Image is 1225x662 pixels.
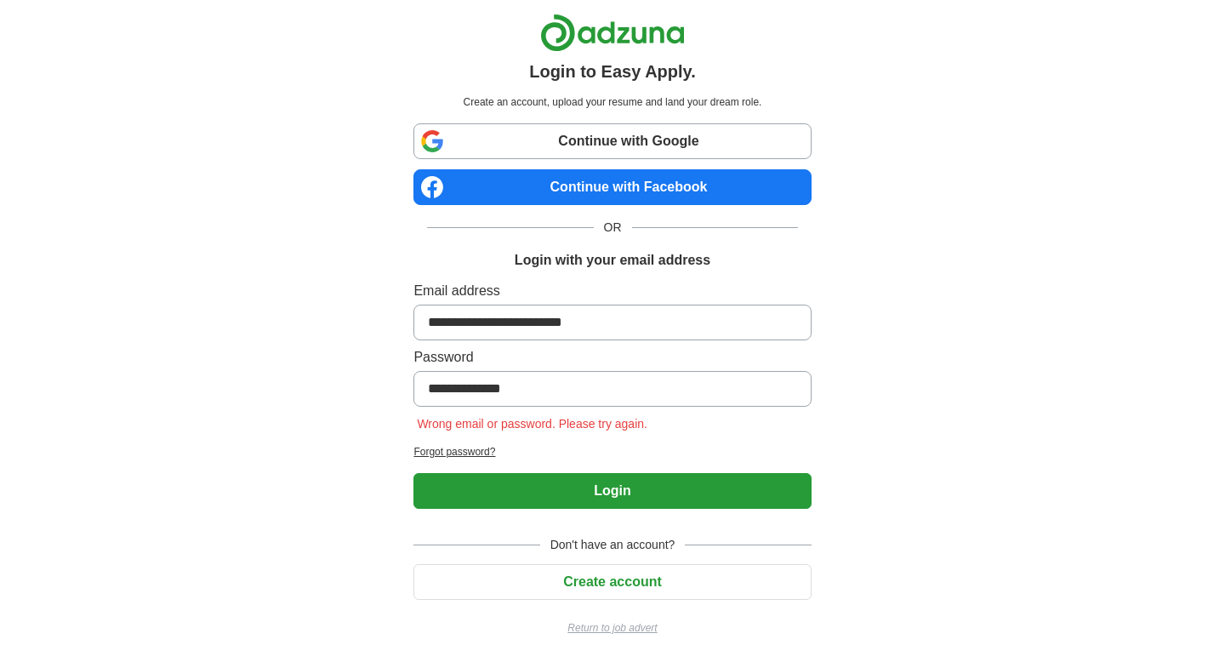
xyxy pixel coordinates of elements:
[413,123,811,159] a: Continue with Google
[515,250,710,271] h1: Login with your email address
[413,473,811,509] button: Login
[413,169,811,205] a: Continue with Facebook
[413,620,811,636] a: Return to job advert
[413,444,811,459] a: Forgot password?
[413,564,811,600] button: Create account
[413,347,811,368] label: Password
[413,417,651,431] span: Wrong email or password. Please try again.
[413,281,811,301] label: Email address
[529,59,696,84] h1: Login to Easy Apply.
[417,94,807,110] p: Create an account, upload your resume and land your dream role.
[540,14,685,52] img: Adzuna logo
[540,536,686,554] span: Don't have an account?
[413,574,811,589] a: Create account
[594,219,632,237] span: OR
